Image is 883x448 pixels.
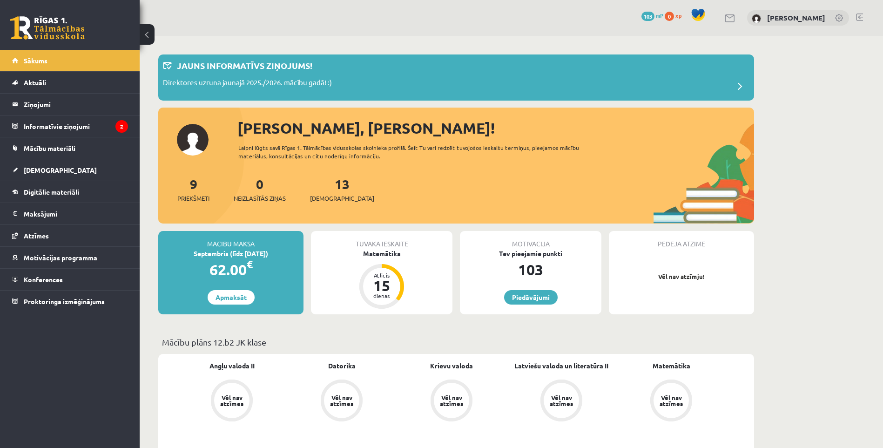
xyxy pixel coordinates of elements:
div: 15 [368,278,396,293]
legend: Maksājumi [24,203,128,224]
span: Mācību materiāli [24,144,75,152]
span: mP [656,12,663,19]
a: [DEMOGRAPHIC_DATA] [12,159,128,181]
div: Laipni lūgts savā Rīgas 1. Tālmācības vidusskolas skolnieka profilā. Šeit Tu vari redzēt tuvojošo... [238,143,596,160]
a: Digitālie materiāli [12,181,128,203]
a: Konferences [12,269,128,290]
a: 103 mP [641,12,663,19]
div: Mācību maksa [158,231,303,249]
legend: Informatīvie ziņojumi [24,115,128,137]
span: Priekšmeti [177,194,209,203]
a: 0 xp [665,12,686,19]
a: Krievu valoda [430,361,473,371]
span: Digitālie materiāli [24,188,79,196]
p: Mācību plāns 12.b2 JK klase [162,336,750,348]
div: 103 [460,258,601,281]
div: Septembris (līdz [DATE]) [158,249,303,258]
a: Datorika [328,361,356,371]
a: Aktuāli [12,72,128,93]
div: Motivācija [460,231,601,249]
a: Mācību materiāli [12,137,128,159]
div: Vēl nav atzīmes [658,394,684,407]
a: Vēl nav atzīmes [616,380,726,423]
span: 0 [665,12,674,21]
a: Jauns informatīvs ziņojums! Direktores uzruna jaunajā 2025./2026. mācību gadā! :) [163,59,749,96]
a: Matemātika Atlicis 15 dienas [311,249,452,310]
div: Tuvākā ieskaite [311,231,452,249]
legend: Ziņojumi [24,94,128,115]
a: Matemātika [653,361,690,371]
p: Vēl nav atzīmju! [613,272,749,281]
div: Vēl nav atzīmes [329,394,355,407]
div: dienas [368,293,396,299]
span: Sākums [24,56,47,65]
a: Motivācijas programma [12,247,128,268]
a: Angļu valoda II [209,361,255,371]
a: Ziņojumi [12,94,128,115]
span: [DEMOGRAPHIC_DATA] [24,166,97,174]
a: Vēl nav atzīmes [506,380,616,423]
a: Piedāvājumi [504,290,558,305]
a: Apmaksāt [208,290,255,305]
span: xp [675,12,681,19]
span: Proktoringa izmēģinājums [24,297,105,305]
p: Jauns informatīvs ziņojums! [177,59,312,72]
div: Tev pieejamie punkti [460,249,601,258]
img: Kristers Kublinskis [752,14,761,23]
div: Pēdējā atzīme [609,231,754,249]
div: Vēl nav atzīmes [219,394,245,407]
span: Konferences [24,275,63,284]
a: Vēl nav atzīmes [287,380,397,423]
a: Informatīvie ziņojumi2 [12,115,128,137]
div: 62.00 [158,258,303,281]
div: Vēl nav atzīmes [438,394,465,407]
a: Proktoringa izmēģinājums [12,291,128,312]
i: 2 [115,120,128,133]
a: 0Neizlasītās ziņas [234,176,286,203]
span: Motivācijas programma [24,253,97,262]
a: [PERSON_NAME] [767,13,825,22]
span: [DEMOGRAPHIC_DATA] [310,194,374,203]
a: Latviešu valoda un literatūra II [514,361,608,371]
span: Neizlasītās ziņas [234,194,286,203]
div: [PERSON_NAME], [PERSON_NAME]! [237,117,754,139]
span: Atzīmes [24,231,49,240]
div: Atlicis [368,272,396,278]
div: Vēl nav atzīmes [548,394,574,407]
a: Rīgas 1. Tālmācības vidusskola [10,16,85,40]
a: 13[DEMOGRAPHIC_DATA] [310,176,374,203]
div: Matemātika [311,249,452,258]
span: 103 [641,12,654,21]
a: Atzīmes [12,225,128,246]
a: Vēl nav atzīmes [397,380,506,423]
p: Direktores uzruna jaunajā 2025./2026. mācību gadā! :) [163,77,332,90]
span: € [247,258,253,271]
a: Vēl nav atzīmes [177,380,287,423]
span: Aktuāli [24,78,46,87]
a: Maksājumi [12,203,128,224]
a: 9Priekšmeti [177,176,209,203]
a: Sākums [12,50,128,71]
